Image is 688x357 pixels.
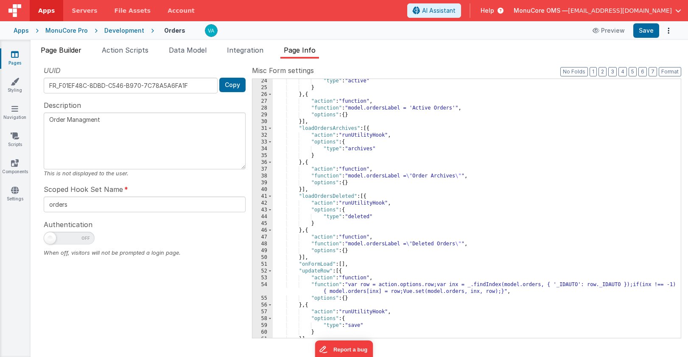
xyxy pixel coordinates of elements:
div: 28 [252,105,273,112]
span: Authentication [44,219,92,230]
span: Scoped Hook Set Name [44,184,123,194]
span: UUID [44,65,61,76]
div: 48 [252,241,273,247]
div: 57 [252,309,273,315]
button: Format [659,67,681,76]
span: Apps [38,6,55,15]
div: Apps [14,26,29,35]
div: 55 [252,295,273,302]
span: Misc Form settings [252,65,314,76]
div: 40 [252,186,273,193]
div: 56 [252,302,273,309]
button: 4 [618,67,627,76]
button: No Folds [560,67,588,76]
button: 6 [638,67,647,76]
div: 43 [252,207,273,214]
div: 29 [252,112,273,118]
div: 36 [252,159,273,166]
div: MonuCore Pro [45,26,88,35]
img: d97663ceb9b5fe134a022c3e0b4ea6c6 [205,25,217,37]
div: 45 [252,220,273,227]
div: 59 [252,322,273,329]
span: Page Builder [41,46,81,54]
div: 34 [252,146,273,152]
div: 61 [252,336,273,343]
div: 31 [252,125,273,132]
button: Save [633,23,659,38]
div: 58 [252,315,273,322]
button: 5 [629,67,637,76]
div: When off, visitors will not be prompted a login page. [44,249,246,257]
button: Preview [587,24,630,37]
span: [EMAIL_ADDRESS][DOMAIN_NAME] [568,6,672,15]
div: 47 [252,234,273,241]
div: 27 [252,98,273,105]
div: 38 [252,173,273,180]
button: 1 [590,67,597,76]
span: Action Scripts [102,46,148,54]
div: Development [104,26,144,35]
div: 32 [252,132,273,139]
div: 49 [252,247,273,254]
div: 54 [252,281,273,295]
span: Page Info [284,46,316,54]
div: 60 [252,329,273,336]
div: 53 [252,275,273,281]
button: AI Assistant [407,3,461,18]
div: 50 [252,254,273,261]
div: 42 [252,200,273,207]
span: MonuCore OMS — [514,6,568,15]
div: 41 [252,193,273,200]
span: Servers [72,6,97,15]
span: Data Model [169,46,207,54]
span: AI Assistant [422,6,456,15]
button: Copy [219,78,246,92]
button: MonuCore OMS — [EMAIL_ADDRESS][DOMAIN_NAME] [514,6,681,15]
div: 35 [252,152,273,159]
button: 7 [649,67,657,76]
div: 44 [252,214,273,220]
button: 3 [608,67,617,76]
div: 33 [252,139,273,146]
div: 24 [252,78,273,84]
div: 30 [252,118,273,125]
div: 37 [252,166,273,173]
button: 2 [599,67,607,76]
span: Help [481,6,494,15]
div: 26 [252,91,273,98]
div: This is not displayed to the user. [44,169,246,177]
div: 46 [252,227,273,234]
div: 39 [252,180,273,186]
div: 25 [252,84,273,91]
button: Options [663,25,674,37]
span: Integration [227,46,263,54]
div: 51 [252,261,273,268]
h4: Orders [164,27,185,34]
span: Description [44,100,81,110]
span: File Assets [115,6,151,15]
div: 52 [252,268,273,275]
